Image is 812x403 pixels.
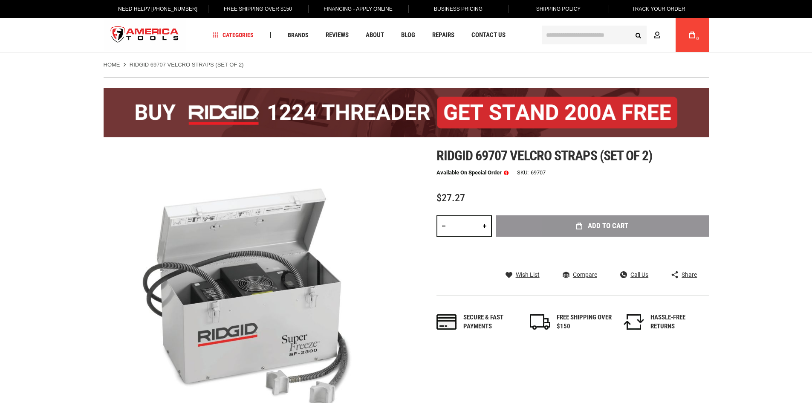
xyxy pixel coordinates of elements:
[696,36,699,41] span: 0
[517,170,531,175] strong: SKU
[530,314,550,330] img: shipping
[620,271,648,278] a: Call Us
[563,271,597,278] a: Compare
[432,32,454,38] span: Repairs
[104,19,186,51] img: America Tools
[130,61,244,68] strong: RIDGID 69707 VELCRO STRAPS (SET OF 2)
[536,6,581,12] span: Shipping Policy
[682,272,697,278] span: Share
[428,29,458,41] a: Repairs
[463,313,519,331] div: Secure & fast payments
[471,32,506,38] span: Contact Us
[104,61,120,69] a: Home
[326,32,349,38] span: Reviews
[436,170,509,176] p: Available on Special Order
[104,19,186,51] a: store logo
[506,271,540,278] a: Wish List
[624,314,644,330] img: returns
[436,314,457,330] img: payments
[288,32,309,38] span: Brands
[366,32,384,38] span: About
[516,272,540,278] span: Wish List
[362,29,388,41] a: About
[650,313,706,331] div: HASSLE-FREE RETURNS
[468,29,509,41] a: Contact Us
[531,170,546,175] div: 69707
[322,29,353,41] a: Reviews
[284,29,312,41] a: Brands
[630,27,647,43] button: Search
[401,32,415,38] span: Blog
[557,313,612,331] div: FREE SHIPPING OVER $150
[436,192,465,204] span: $27.27
[397,29,419,41] a: Blog
[573,272,597,278] span: Compare
[104,88,709,137] img: BOGO: Buy the RIDGID® 1224 Threader (26092), get the 92467 200A Stand FREE!
[436,148,652,164] span: Ridgid 69707 velcro straps (set of 2)
[213,32,254,38] span: Categories
[630,272,648,278] span: Call Us
[209,29,257,41] a: Categories
[684,18,700,52] a: 0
